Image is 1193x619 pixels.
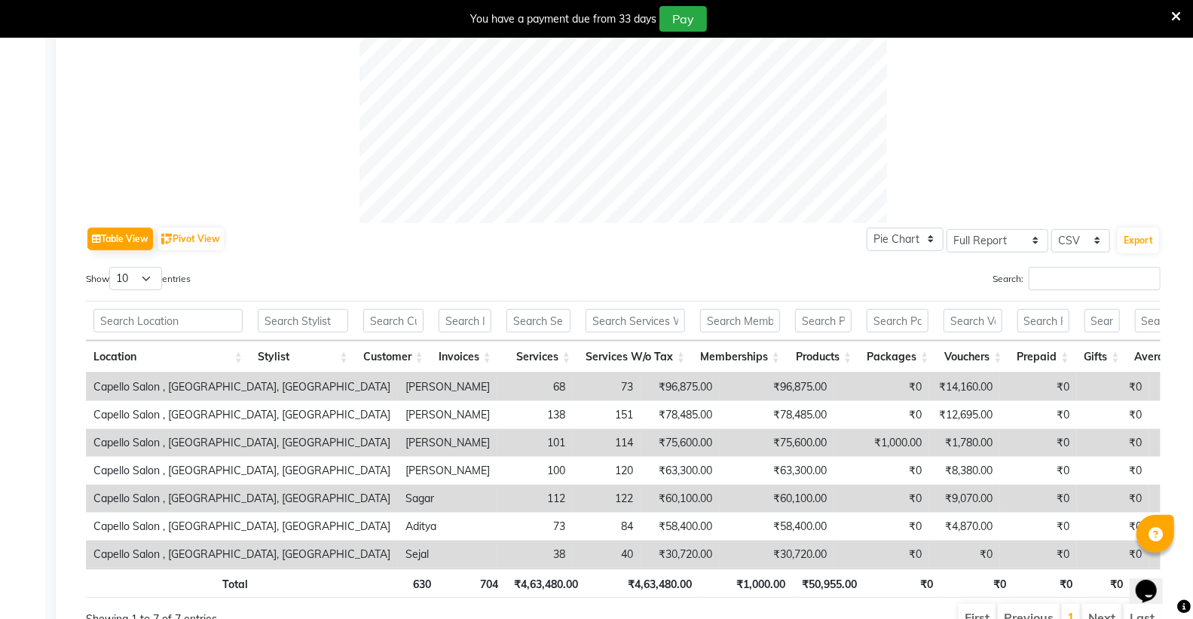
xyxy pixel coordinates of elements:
[1000,513,1077,541] td: ₹0
[1130,559,1178,604] iframe: chat widget
[586,568,699,598] th: ₹4,63,480.00
[573,485,641,513] td: 122
[573,429,641,457] td: 114
[1000,457,1077,485] td: ₹0
[586,309,685,332] input: Search Services W/o Tax
[497,513,573,541] td: 73
[86,541,398,568] td: Capello Salon , [GEOGRAPHIC_DATA], [GEOGRAPHIC_DATA]
[865,568,941,598] th: ₹0
[641,513,720,541] td: ₹58,400.00
[834,429,929,457] td: ₹1,000.00
[720,541,834,568] td: ₹30,720.00
[834,485,929,513] td: ₹0
[859,341,936,373] th: Packages: activate to sort column ascending
[1118,228,1159,253] button: Export
[109,267,162,290] select: Showentries
[573,513,641,541] td: 84
[936,341,1009,373] th: Vouchers: activate to sort column ascending
[641,401,720,429] td: ₹78,485.00
[497,373,573,401] td: 68
[1000,485,1077,513] td: ₹0
[834,457,929,485] td: ₹0
[161,234,173,245] img: pivot.png
[497,457,573,485] td: 100
[1077,373,1149,401] td: ₹0
[356,341,431,373] th: Customer: activate to sort column ascending
[499,341,578,373] th: Services: activate to sort column ascending
[1084,309,1120,332] input: Search Gifts
[720,457,834,485] td: ₹63,300.00
[1135,309,1190,332] input: Search Average
[834,513,929,541] td: ₹0
[1000,373,1077,401] td: ₹0
[398,485,497,513] td: Sagar
[641,457,720,485] td: ₹63,300.00
[158,228,224,250] button: Pivot View
[86,429,398,457] td: Capello Salon , [GEOGRAPHIC_DATA], [GEOGRAPHIC_DATA]
[497,401,573,429] td: 138
[398,401,497,429] td: [PERSON_NAME]
[573,401,641,429] td: 151
[788,341,859,373] th: Products: activate to sort column ascending
[1077,341,1127,373] th: Gifts: activate to sort column ascending
[1080,568,1130,598] th: ₹0
[929,541,1000,568] td: ₹0
[497,541,573,568] td: 38
[641,485,720,513] td: ₹60,100.00
[398,541,497,568] td: Sejal
[573,541,641,568] td: 40
[867,309,928,332] input: Search Packages
[1014,568,1081,598] th: ₹0
[641,373,720,401] td: ₹96,875.00
[1077,541,1149,568] td: ₹0
[720,513,834,541] td: ₹58,400.00
[86,457,398,485] td: Capello Salon , [GEOGRAPHIC_DATA], [GEOGRAPHIC_DATA]
[793,568,864,598] th: ₹50,955.00
[86,267,191,290] label: Show entries
[573,373,641,401] td: 73
[86,401,398,429] td: Capello Salon , [GEOGRAPHIC_DATA], [GEOGRAPHIC_DATA]
[87,228,153,250] button: Table View
[86,341,250,373] th: Location: activate to sort column ascending
[86,568,255,598] th: Total
[720,485,834,513] td: ₹60,100.00
[398,373,497,401] td: [PERSON_NAME]
[578,341,693,373] th: Services W/o Tax: activate to sort column ascending
[834,541,929,568] td: ₹0
[250,341,356,373] th: Stylist: activate to sort column ascending
[693,341,788,373] th: Memberships: activate to sort column ascending
[700,309,780,332] input: Search Memberships
[795,309,852,332] input: Search Products
[929,373,1000,401] td: ₹14,160.00
[398,457,497,485] td: [PERSON_NAME]
[944,309,1002,332] input: Search Vouchers
[659,6,707,32] button: Pay
[834,401,929,429] td: ₹0
[398,429,497,457] td: [PERSON_NAME]
[1017,309,1069,332] input: Search Prepaid
[497,429,573,457] td: 101
[929,429,1000,457] td: ₹1,780.00
[439,568,506,598] th: 704
[1077,401,1149,429] td: ₹0
[929,457,1000,485] td: ₹8,380.00
[398,513,497,541] td: Aditya
[929,485,1000,513] td: ₹9,070.00
[573,457,641,485] td: 120
[720,373,834,401] td: ₹96,875.00
[929,401,1000,429] td: ₹12,695.00
[497,485,573,513] td: 112
[470,11,656,27] div: You have a payment due from 33 days
[1010,341,1077,373] th: Prepaid: activate to sort column ascending
[363,309,424,332] input: Search Customer
[720,429,834,457] td: ₹75,600.00
[86,513,398,541] td: Capello Salon , [GEOGRAPHIC_DATA], [GEOGRAPHIC_DATA]
[1000,429,1077,457] td: ₹0
[439,309,491,332] input: Search Invoices
[993,267,1161,290] label: Search:
[834,373,929,401] td: ₹0
[1029,267,1161,290] input: Search:
[86,485,398,513] td: Capello Salon , [GEOGRAPHIC_DATA], [GEOGRAPHIC_DATA]
[506,568,586,598] th: ₹4,63,480.00
[720,401,834,429] td: ₹78,485.00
